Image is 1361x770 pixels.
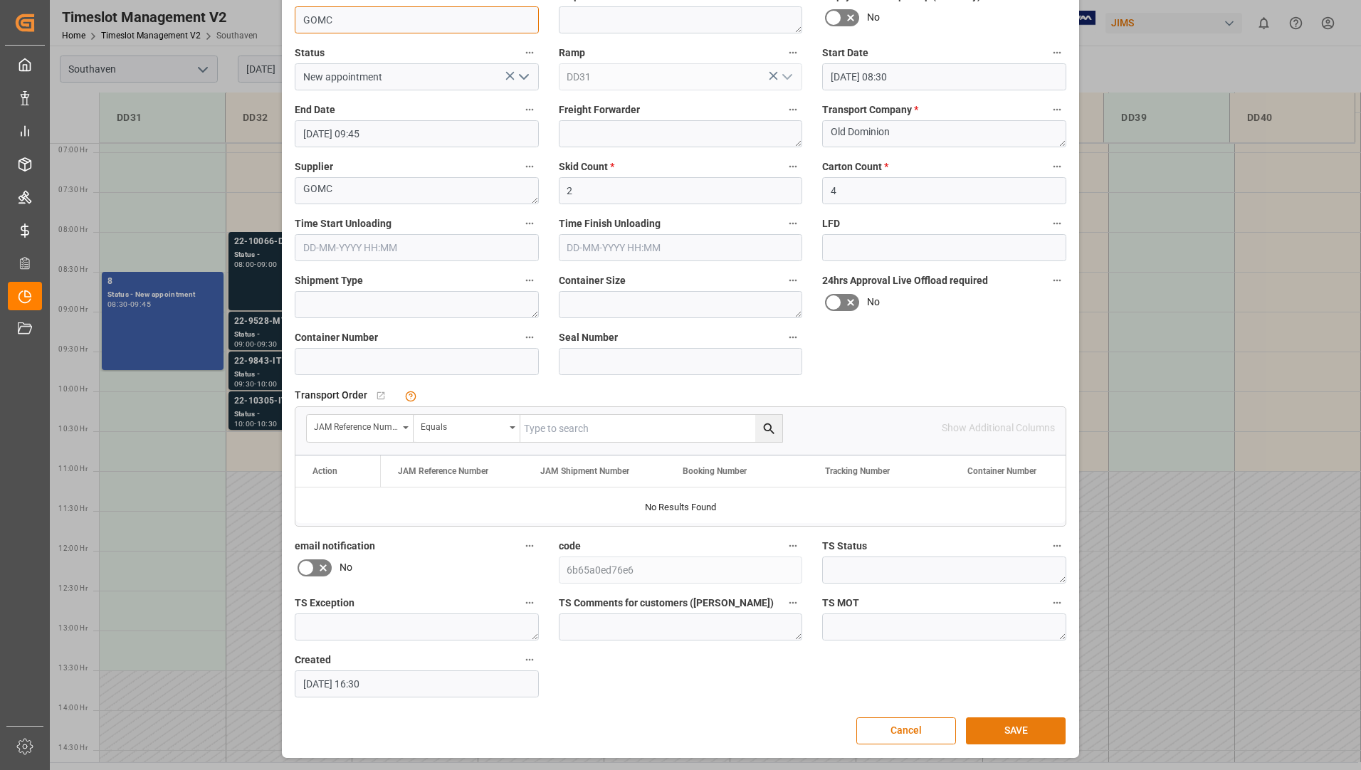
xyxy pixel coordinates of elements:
[755,415,782,442] button: search button
[295,234,539,261] input: DD-MM-YYYY HH:MM
[295,670,539,697] input: DD-MM-YYYY HH:MM
[520,214,539,233] button: Time Start Unloading
[784,594,802,612] button: TS Comments for customers ([PERSON_NAME])
[421,417,505,433] div: Equals
[822,159,888,174] span: Carton Count
[683,466,747,476] span: Booking Number
[867,10,880,25] span: No
[776,66,797,88] button: open menu
[295,46,325,60] span: Status
[1048,100,1066,119] button: Transport Company *
[295,273,363,288] span: Shipment Type
[520,43,539,62] button: Status
[784,43,802,62] button: Ramp
[559,234,803,261] input: DD-MM-YYYY HH:MM
[822,102,918,117] span: Transport Company
[520,100,539,119] button: End Date
[307,415,414,442] button: open menu
[295,388,367,403] span: Transport Order
[1048,537,1066,555] button: TS Status
[398,466,488,476] span: JAM Reference Number
[559,63,803,90] input: Type to search/select
[559,159,614,174] span: Skid Count
[520,594,539,612] button: TS Exception
[559,273,626,288] span: Container Size
[784,214,802,233] button: Time Finish Unloading
[295,539,375,554] span: email notification
[559,539,581,554] span: code
[520,271,539,290] button: Shipment Type
[825,466,890,476] span: Tracking Number
[1048,157,1066,176] button: Carton Count *
[559,102,640,117] span: Freight Forwarder
[967,466,1036,476] span: Container Number
[784,100,802,119] button: Freight Forwarder
[414,415,520,442] button: open menu
[540,466,629,476] span: JAM Shipment Number
[295,177,539,204] textarea: GOMC
[966,717,1066,744] button: SAVE
[784,328,802,347] button: Seal Number
[295,596,354,611] span: TS Exception
[312,466,337,476] div: Action
[822,273,988,288] span: 24hrs Approval Live Offload required
[314,417,398,433] div: JAM Reference Number
[1048,43,1066,62] button: Start Date
[295,653,331,668] span: Created
[295,216,392,231] span: Time Start Unloading
[295,120,539,147] input: DD-MM-YYYY HH:MM
[856,717,956,744] button: Cancel
[340,560,352,575] span: No
[559,596,774,611] span: TS Comments for customers ([PERSON_NAME])
[559,330,618,345] span: Seal Number
[784,157,802,176] button: Skid Count *
[559,216,661,231] span: Time Finish Unloading
[295,63,539,90] input: Type to search/select
[1048,271,1066,290] button: 24hrs Approval Live Offload required
[822,596,859,611] span: TS MOT
[295,102,335,117] span: End Date
[822,63,1066,90] input: DD-MM-YYYY HH:MM
[822,46,868,60] span: Start Date
[559,46,585,60] span: Ramp
[784,271,802,290] button: Container Size
[822,120,1066,147] textarea: Old Dominion
[1048,214,1066,233] button: LFD
[520,157,539,176] button: Supplier
[520,328,539,347] button: Container Number
[295,330,378,345] span: Container Number
[512,66,533,88] button: open menu
[867,295,880,310] span: No
[822,216,840,231] span: LFD
[822,539,867,554] span: TS Status
[520,650,539,669] button: Created
[295,159,333,174] span: Supplier
[1048,594,1066,612] button: TS MOT
[520,415,782,442] input: Type to search
[520,537,539,555] button: email notification
[784,537,802,555] button: code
